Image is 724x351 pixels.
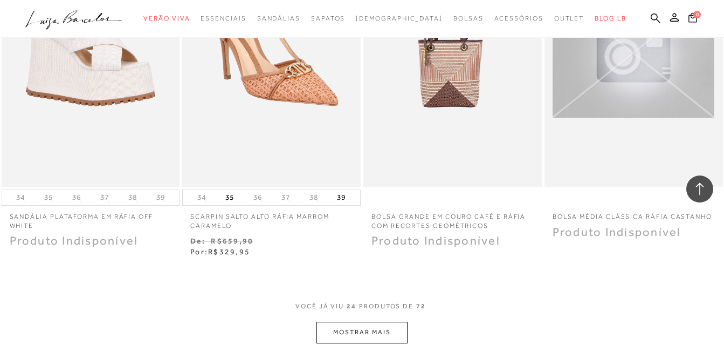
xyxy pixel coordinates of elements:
span: 0 [693,11,701,18]
span: Por: [190,247,250,256]
a: noSubCategoriesText [356,9,443,29]
a: categoryNavScreenReaderText [494,9,543,29]
span: Sandálias [257,15,300,22]
small: R$659,90 [211,237,253,245]
a: categoryNavScreenReaderText [554,9,584,29]
a: categoryNavScreenReaderText [257,9,300,29]
button: 37 [97,192,112,202]
a: BOLSA GRANDE EM COURO CAFÉ E RÁFIA COM RECORTES GEOMÉTRICOS [363,206,542,231]
span: Essenciais [201,15,246,22]
span: Outlet [554,15,584,22]
a: categoryNavScreenReaderText [311,9,345,29]
span: 24 [347,302,356,322]
button: 35 [222,190,237,205]
button: 36 [69,192,84,202]
button: 39 [153,192,168,202]
button: MOSTRAR MAIS [316,322,407,343]
button: 39 [334,190,349,205]
button: 36 [250,192,265,202]
span: Sapatos [311,15,345,22]
span: BLOG LB [595,15,626,22]
span: VOCê JÁ VIU [295,302,344,311]
span: R$329,95 [208,247,250,256]
a: BLOG LB [595,9,626,29]
span: Verão Viva [143,15,190,22]
a: categoryNavScreenReaderText [453,9,484,29]
button: 34 [13,192,28,202]
a: categoryNavScreenReaderText [201,9,246,29]
button: 37 [278,192,293,202]
button: 38 [306,192,321,202]
span: Produto Indisponível [371,234,500,247]
button: 0 [685,12,700,26]
button: 34 [194,192,209,202]
a: Bolsa média clássica ráfia castanho [544,206,723,221]
span: Bolsas [453,15,484,22]
button: 35 [41,192,56,202]
button: 38 [125,192,140,202]
a: SCARPIN SALTO ALTO RÁFIA MARROM CARAMELO [182,206,361,231]
span: PRODUTOS DE [359,302,413,311]
span: [DEMOGRAPHIC_DATA] [356,15,443,22]
small: De: [190,237,205,245]
span: Produto Indisponível [10,234,139,247]
a: SANDÁLIA PLATAFORMA EM RÁFIA OFF WHITE [2,206,180,231]
a: categoryNavScreenReaderText [143,9,190,29]
span: 72 [416,302,426,322]
span: Acessórios [494,15,543,22]
span: Produto Indisponível [553,225,681,239]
